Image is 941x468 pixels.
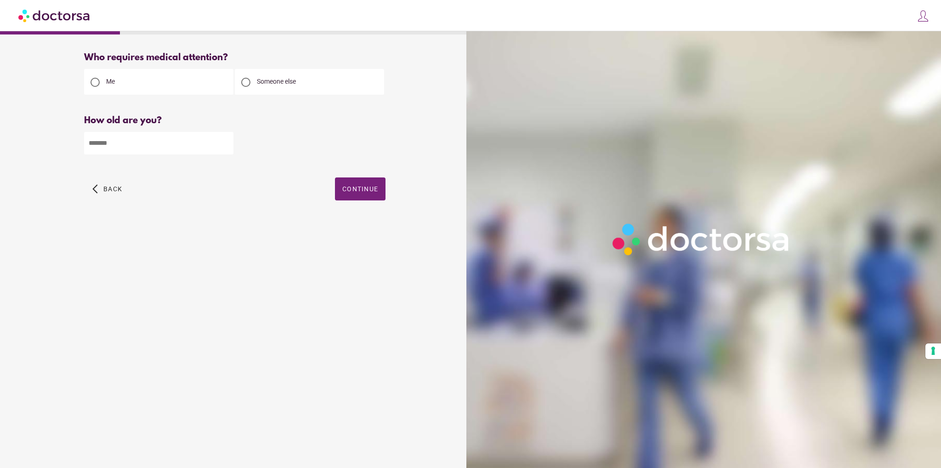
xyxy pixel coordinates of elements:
[342,185,378,193] span: Continue
[84,52,385,63] div: Who requires medical attention?
[607,218,796,260] img: Logo-Doctorsa-trans-White-partial-flat.png
[103,185,122,193] span: Back
[917,10,930,23] img: icons8-customer-100.png
[84,115,385,126] div: How old are you?
[257,78,296,85] span: Someone else
[18,5,91,26] img: Doctorsa.com
[335,177,385,200] button: Continue
[89,177,126,200] button: arrow_back_ios Back
[106,78,115,85] span: Me
[925,343,941,359] button: Your consent preferences for tracking technologies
